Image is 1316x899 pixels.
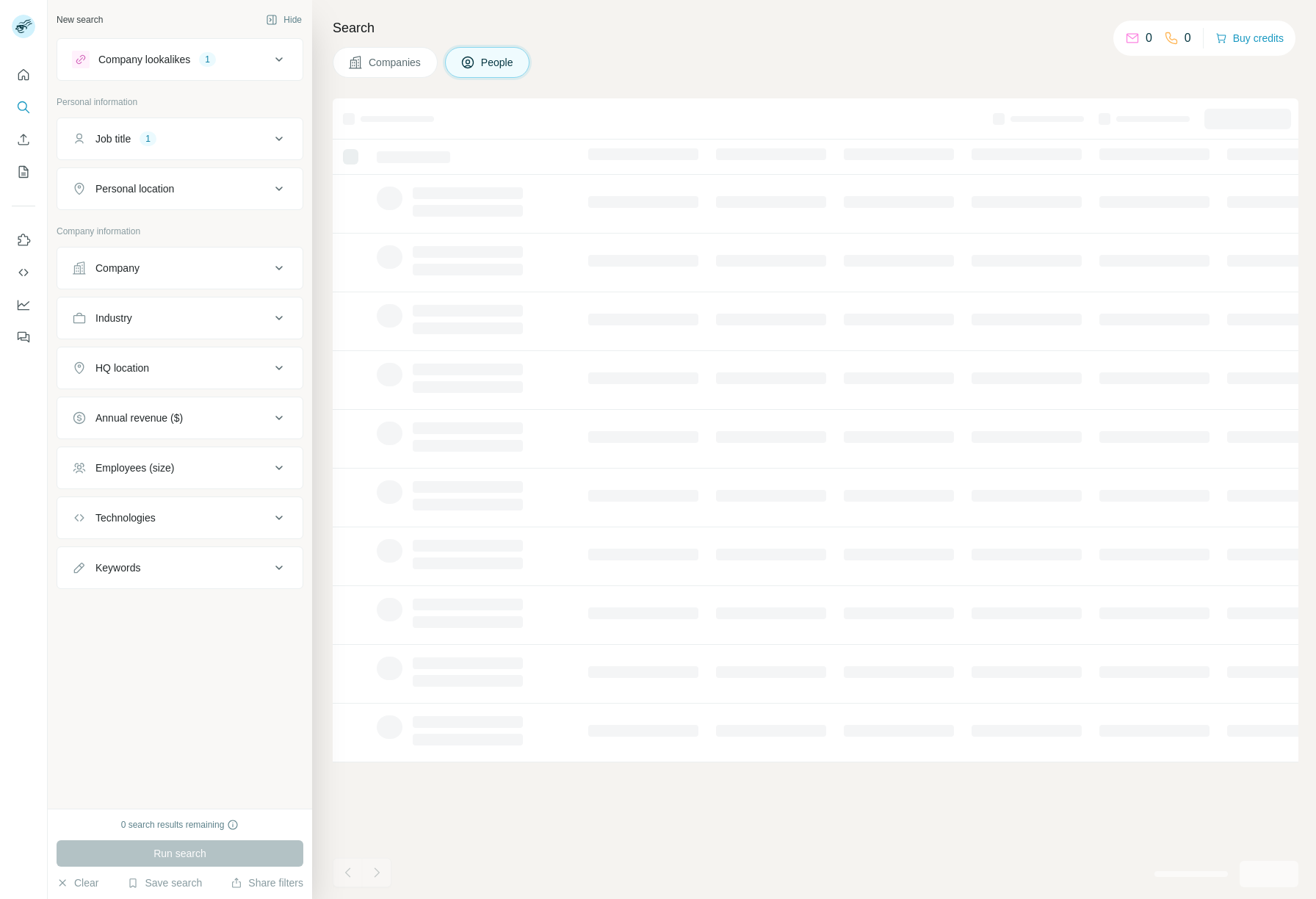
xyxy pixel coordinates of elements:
div: HQ location [95,361,149,375]
div: 0 search results remaining [121,818,239,831]
p: 0 [1185,29,1191,47]
button: Quick start [12,62,35,88]
span: Companies [369,55,422,70]
button: Employees (size) [57,450,303,485]
div: New search [57,13,103,26]
button: HQ location [57,350,303,386]
button: Hide [256,9,312,31]
button: Technologies [57,500,303,535]
button: Clear [57,875,98,890]
h4: Search [333,18,1298,38]
button: Industry [57,300,303,336]
div: 1 [199,53,216,66]
div: 1 [140,132,156,145]
button: My lists [12,159,35,185]
div: Company lookalikes [98,52,190,67]
button: Use Surfe on LinkedIn [12,227,35,253]
p: 0 [1146,29,1152,47]
span: People [481,55,515,70]
button: Feedback [12,324,35,350]
button: Share filters [231,875,303,890]
div: Keywords [95,560,140,575]
div: Company [95,261,140,275]
button: Buy credits [1215,28,1284,48]
button: Search [12,94,35,120]
div: Industry [95,311,132,325]
div: Personal location [95,181,174,196]
button: Keywords [57,550,303,585]
button: Annual revenue ($) [57,400,303,436]
button: Use Surfe API [12,259,35,286]
p: Company information [57,225,303,238]
button: Company lookalikes1 [57,42,303,77]
div: Job title [95,131,131,146]
button: Personal location [57,171,303,206]
div: Annual revenue ($) [95,411,183,425]
button: Company [57,250,303,286]
button: Job title1 [57,121,303,156]
button: Enrich CSV [12,126,35,153]
p: Personal information [57,95,303,109]
button: Dashboard [12,292,35,318]
div: Technologies [95,510,156,525]
div: Employees (size) [95,461,174,475]
button: Save search [127,875,202,890]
